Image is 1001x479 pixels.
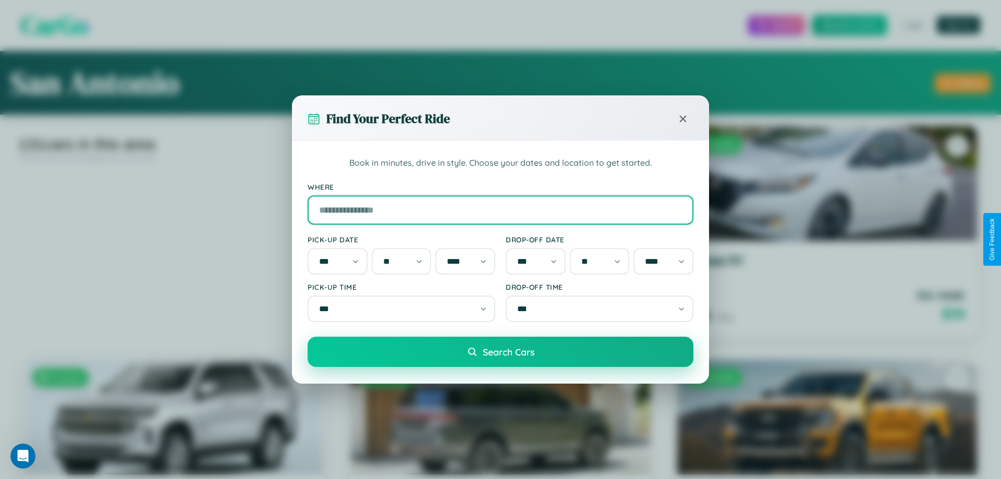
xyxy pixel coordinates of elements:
label: Drop-off Time [506,283,693,291]
h3: Find Your Perfect Ride [326,110,450,127]
button: Search Cars [308,337,693,367]
label: Drop-off Date [506,235,693,244]
label: Pick-up Date [308,235,495,244]
p: Book in minutes, drive in style. Choose your dates and location to get started. [308,156,693,170]
label: Pick-up Time [308,283,495,291]
span: Search Cars [483,346,534,358]
label: Where [308,182,693,191]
